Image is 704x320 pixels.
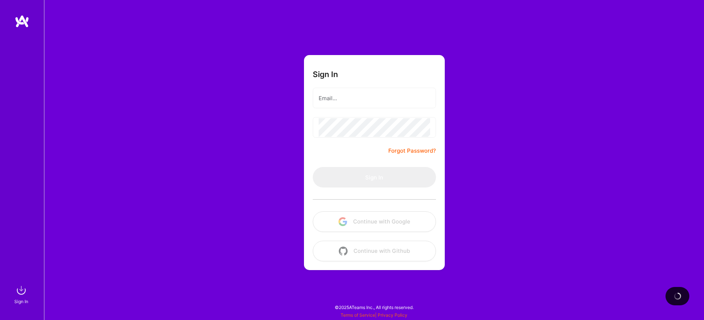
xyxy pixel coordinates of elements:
a: Terms of Service [341,312,375,318]
a: sign inSign In [15,283,29,305]
div: Sign In [14,298,28,305]
button: Sign In [313,167,436,188]
img: sign in [14,283,29,298]
img: icon [339,247,348,255]
img: logo [15,15,29,28]
span: | [341,312,407,318]
img: icon [338,217,347,226]
button: Continue with Github [313,241,436,261]
div: © 2025 ATeams Inc., All rights reserved. [44,298,704,316]
h3: Sign In [313,70,338,79]
input: Email... [319,89,430,108]
img: loading [674,292,681,300]
button: Continue with Google [313,211,436,232]
a: Privacy Policy [378,312,407,318]
a: Forgot Password? [388,146,436,155]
